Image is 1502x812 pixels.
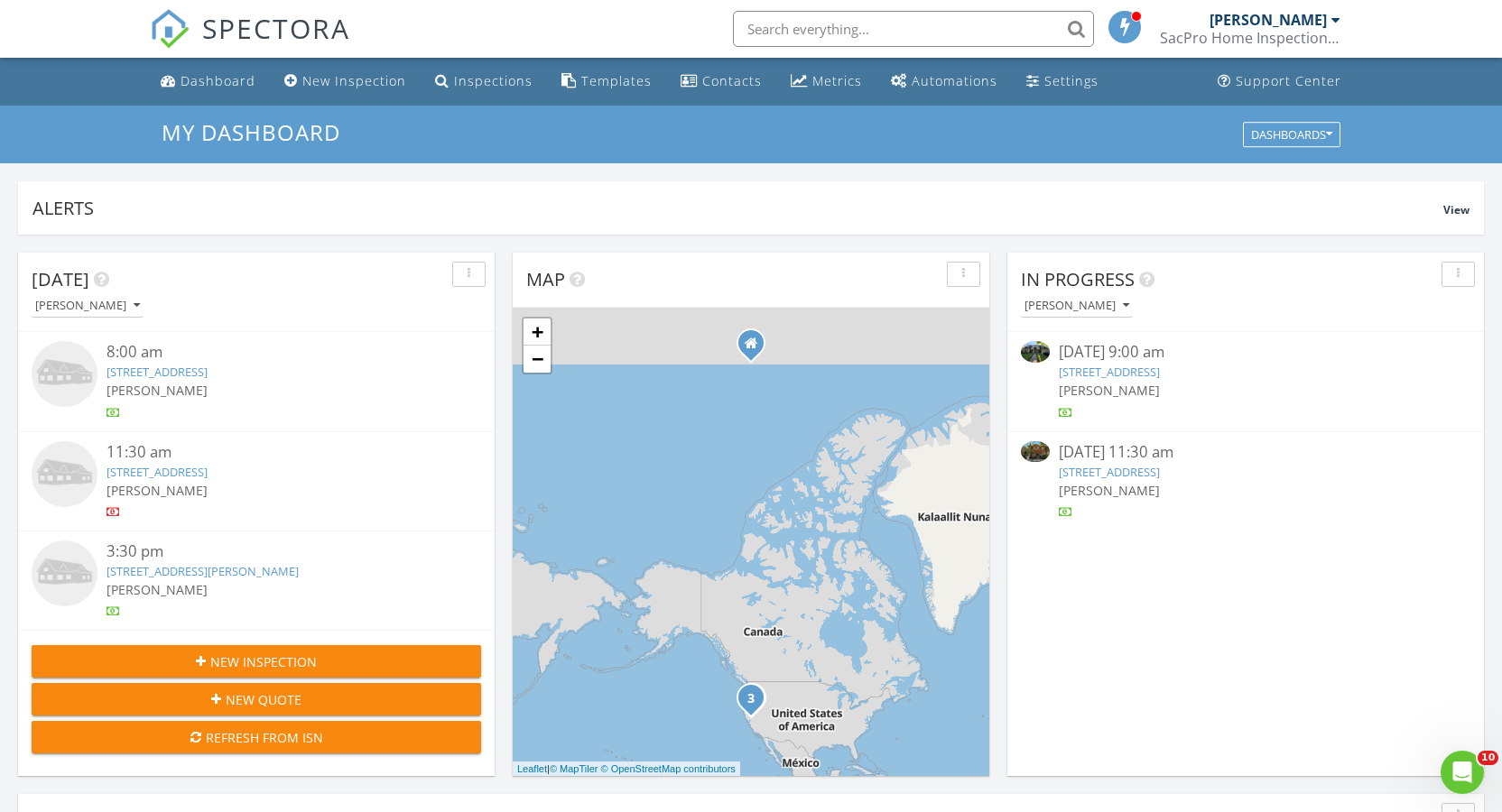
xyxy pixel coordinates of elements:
a: [DATE] 11:30 am [STREET_ADDRESS] [PERSON_NAME] [1021,441,1470,521]
span: New Inspection [210,652,317,671]
span: New Quote [226,690,301,709]
div: Refresh from ISN [46,728,467,747]
a: Settings [1019,65,1106,98]
a: Metrics [783,65,869,98]
img: The Best Home Inspection Software - Spectora [150,9,190,49]
span: [PERSON_NAME] [107,482,208,499]
a: 3:30 pm [STREET_ADDRESS][PERSON_NAME] [PERSON_NAME] [32,540,481,621]
div: 1017 L Street, Sacramento CA 95814 [751,343,762,354]
img: house-placeholder-square-ca63347ab8c70e15b013bc22427d3df0f7f082c62ce06d78aee8ec4e70df452f.jpg [32,341,97,407]
span: My Dashboard [162,117,340,147]
span: [PERSON_NAME] [107,382,208,399]
a: 11:30 am [STREET_ADDRESS] [PERSON_NAME] [32,441,481,521]
input: Search everything... [733,11,1094,47]
iframe: Intercom live chat [1441,751,1484,794]
div: 8:00 am [107,341,444,364]
a: Automations (Basic) [884,65,1005,98]
img: house-placeholder-square-ca63347ab8c70e15b013bc22427d3df0f7f082c62ce06d78aee8ec4e70df452f.jpg [32,441,97,507]
button: [PERSON_NAME] [1021,294,1133,318]
span: [DATE] [32,267,89,291]
a: Contacts [673,65,769,98]
div: Support Center [1236,72,1341,89]
button: New Quote [32,683,481,715]
a: Templates [554,65,659,98]
span: In Progress [1021,267,1135,291]
span: Map [526,267,565,291]
a: Zoom in [524,318,551,346]
span: View [1443,202,1470,217]
button: New Inspection [32,645,481,678]
div: 11:30 am [107,441,444,464]
span: 10 [1478,751,1498,765]
a: New Inspection [277,65,413,98]
a: Support Center [1210,65,1349,98]
div: [DATE] 9:00 am [1059,341,1433,364]
div: SacPro Home Inspections, Inc. [1160,29,1340,47]
button: [PERSON_NAME] [32,294,144,318]
img: 9321608%2Fcover_photos%2FBgLDTLxhpvNT4ZX4NB6f%2Fsmall.jpeg [1021,441,1050,463]
div: Settings [1044,72,1099,89]
img: 9330410%2Fcover_photos%2Fd5k7Fx8XyDTeuN25xfcL%2Fsmall.jpeg [1021,341,1050,363]
div: New Inspection [302,72,406,89]
a: [STREET_ADDRESS][PERSON_NAME] [107,563,299,579]
div: Templates [581,72,652,89]
button: Dashboards [1243,122,1340,147]
i: 3 [747,693,755,706]
div: Alerts [32,196,1443,220]
a: Dashboard [153,65,263,98]
div: Automations [912,72,997,89]
div: Contacts [702,72,762,89]
a: [DATE] 9:00 am [STREET_ADDRESS] [PERSON_NAME] [1021,341,1470,421]
a: © OpenStreetMap contributors [601,763,736,774]
a: Zoom out [524,346,551,373]
div: Inspections [454,72,533,89]
a: 8:00 am [STREET_ADDRESS] [PERSON_NAME] [32,341,481,421]
a: © MapTiler [550,763,598,774]
div: [DATE] 11:30 am [1059,441,1433,464]
div: 7665 Lytle St, Sacramento, CA 95832 [751,697,762,708]
div: [PERSON_NAME] [1025,300,1129,312]
a: [STREET_ADDRESS] [107,464,208,480]
div: Dashboard [181,72,255,89]
span: [PERSON_NAME] [1059,482,1160,499]
div: [PERSON_NAME] [1210,11,1327,29]
div: 3:30 pm [107,540,444,563]
div: Metrics [812,72,862,89]
span: [PERSON_NAME] [107,581,208,598]
img: house-placeholder-square-ca63347ab8c70e15b013bc22427d3df0f7f082c62ce06d78aee8ec4e70df452f.jpg [32,540,97,606]
div: Dashboards [1251,128,1332,141]
span: SPECTORA [202,9,350,47]
span: [PERSON_NAME] [1059,382,1160,399]
div: | [513,761,740,777]
div: [PERSON_NAME] [35,300,140,312]
a: [STREET_ADDRESS] [107,364,208,380]
a: [STREET_ADDRESS] [1059,464,1160,480]
a: Inspections [428,65,540,98]
a: SPECTORA [150,24,350,62]
button: Refresh from ISN [32,721,481,753]
a: [STREET_ADDRESS] [1059,364,1160,380]
a: Leaflet [517,763,547,774]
